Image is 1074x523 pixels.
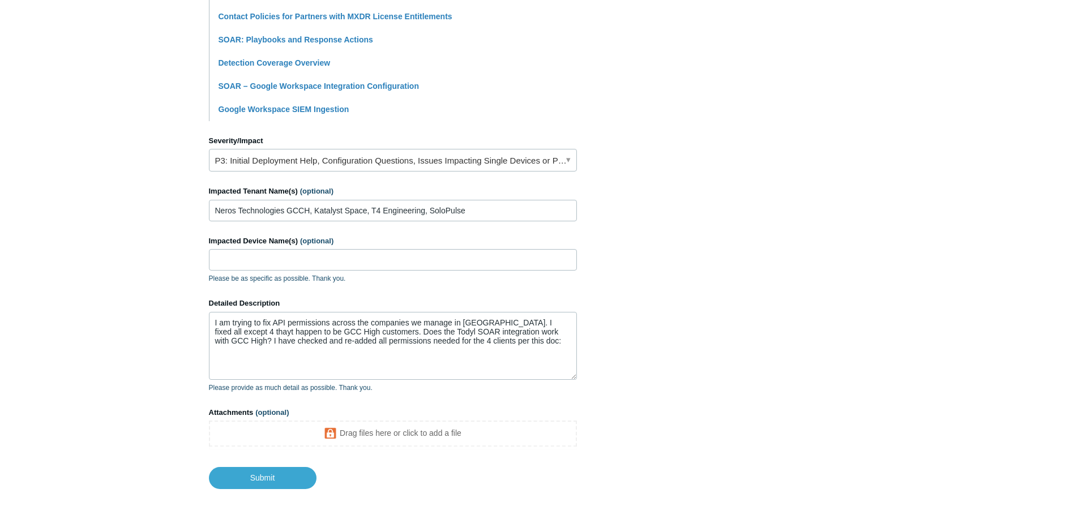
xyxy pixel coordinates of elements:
[255,408,289,417] span: (optional)
[209,149,577,172] a: P3: Initial Deployment Help, Configuration Questions, Issues Impacting Single Devices or Past Out...
[219,105,349,114] a: Google Workspace SIEM Ingestion
[219,58,331,67] a: Detection Coverage Overview
[209,273,577,284] p: Please be as specific as possible. Thank you.
[209,407,577,418] label: Attachments
[209,235,577,247] label: Impacted Device Name(s)
[219,82,419,91] a: SOAR – Google Workspace Integration Configuration
[209,186,577,197] label: Impacted Tenant Name(s)
[209,135,577,147] label: Severity/Impact
[219,12,452,21] a: Contact Policies for Partners with MXDR License Entitlements
[300,187,333,195] span: (optional)
[209,467,316,488] input: Submit
[219,35,373,44] a: SOAR: Playbooks and Response Actions
[209,298,577,309] label: Detailed Description
[209,383,577,393] p: Please provide as much detail as possible. Thank you.
[300,237,333,245] span: (optional)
